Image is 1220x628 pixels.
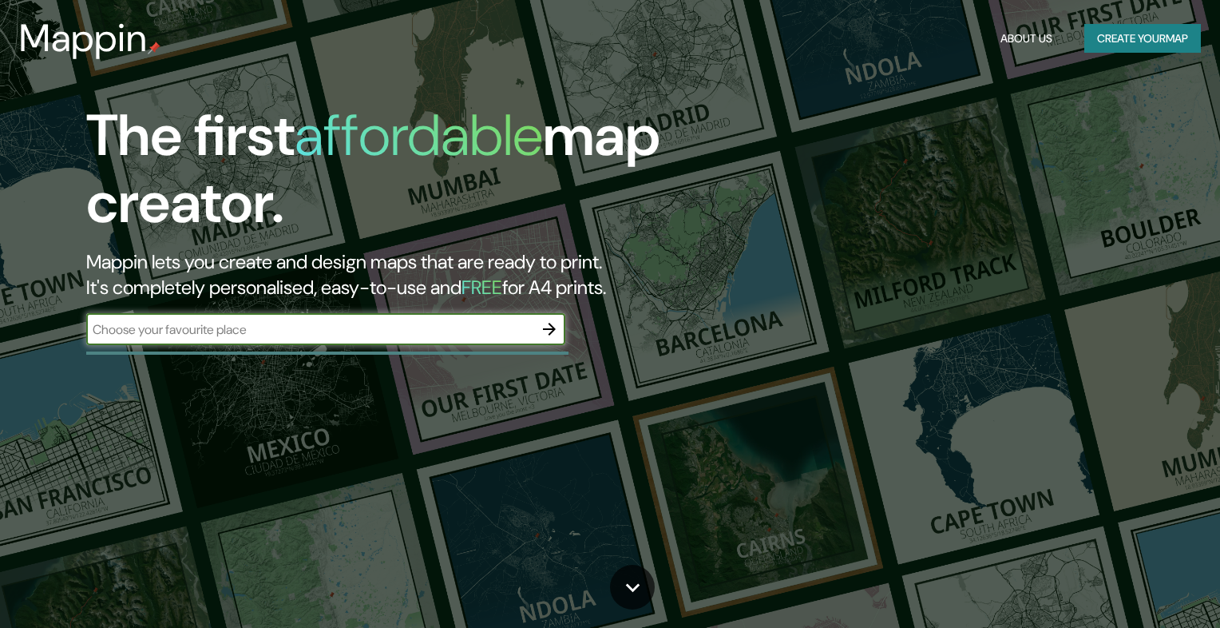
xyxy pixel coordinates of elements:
[148,42,160,54] img: mappin-pin
[1084,24,1201,54] button: Create yourmap
[994,24,1059,54] button: About Us
[19,16,148,61] h3: Mappin
[86,102,696,249] h1: The first map creator.
[461,275,502,300] h5: FREE
[86,320,533,339] input: Choose your favourite place
[295,98,543,173] h1: affordable
[86,249,696,300] h2: Mappin lets you create and design maps that are ready to print. It's completely personalised, eas...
